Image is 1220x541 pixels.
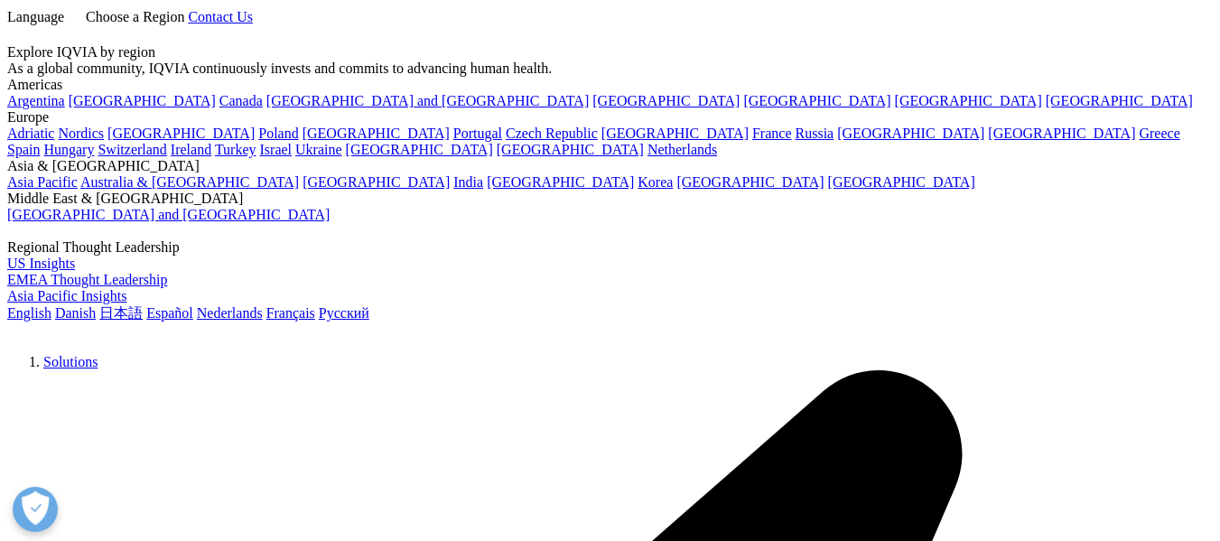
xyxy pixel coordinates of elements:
[215,142,256,157] a: Turkey
[80,174,299,190] a: Australia & [GEOGRAPHIC_DATA]
[7,77,1213,93] div: Americas
[7,191,1213,207] div: Middle East & [GEOGRAPHIC_DATA]
[7,288,126,303] a: Asia Pacific Insights
[1139,126,1179,141] a: Greece
[676,174,824,190] a: [GEOGRAPHIC_DATA]
[592,93,740,108] a: [GEOGRAPHIC_DATA]
[171,142,211,157] a: Ireland
[260,142,293,157] a: Israel
[647,142,717,157] a: Netherlands
[895,93,1042,108] a: [GEOGRAPHIC_DATA]
[7,93,65,108] a: Argentina
[43,142,94,157] a: Hungary
[7,9,64,24] span: Language
[69,93,216,108] a: [GEOGRAPHIC_DATA]
[7,272,167,287] a: EMEA Thought Leadership
[86,9,184,24] span: Choose a Region
[453,174,483,190] a: India
[7,142,40,157] a: Spain
[319,305,369,321] a: Русский
[7,174,78,190] a: Asia Pacific
[346,142,493,157] a: [GEOGRAPHIC_DATA]
[98,142,166,157] a: Switzerland
[7,305,51,321] a: English
[146,305,193,321] a: Español
[487,174,634,190] a: [GEOGRAPHIC_DATA]
[7,158,1213,174] div: Asia & [GEOGRAPHIC_DATA]
[107,126,255,141] a: [GEOGRAPHIC_DATA]
[7,256,75,271] a: US Insights
[1046,93,1193,108] a: [GEOGRAPHIC_DATA]
[988,126,1135,141] a: [GEOGRAPHIC_DATA]
[506,126,598,141] a: Czech Republic
[219,93,263,108] a: Canada
[43,354,98,369] a: Solutions
[266,305,315,321] a: Français
[7,207,330,222] a: [GEOGRAPHIC_DATA] and [GEOGRAPHIC_DATA]
[258,126,298,141] a: Poland
[837,126,984,141] a: [GEOGRAPHIC_DATA]
[601,126,749,141] a: [GEOGRAPHIC_DATA]
[453,126,502,141] a: Portugal
[303,174,450,190] a: [GEOGRAPHIC_DATA]
[58,126,104,141] a: Nordics
[638,174,673,190] a: Korea
[7,109,1213,126] div: Europe
[7,126,54,141] a: Adriatic
[7,44,1213,61] div: Explore IQVIA by region
[295,142,342,157] a: Ukraine
[828,174,975,190] a: [GEOGRAPHIC_DATA]
[743,93,890,108] a: [GEOGRAPHIC_DATA]
[55,305,96,321] a: Danish
[497,142,644,157] a: [GEOGRAPHIC_DATA]
[99,305,143,321] a: 日本語
[7,239,1213,256] div: Regional Thought Leadership
[188,9,253,24] a: Contact Us
[303,126,450,141] a: [GEOGRAPHIC_DATA]
[13,487,58,532] button: Präferenzen öffnen
[796,126,834,141] a: Russia
[7,61,1213,77] div: As a global community, IQVIA continuously invests and commits to advancing human health.
[197,305,263,321] a: Nederlands
[266,93,589,108] a: [GEOGRAPHIC_DATA] and [GEOGRAPHIC_DATA]
[752,126,792,141] a: France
